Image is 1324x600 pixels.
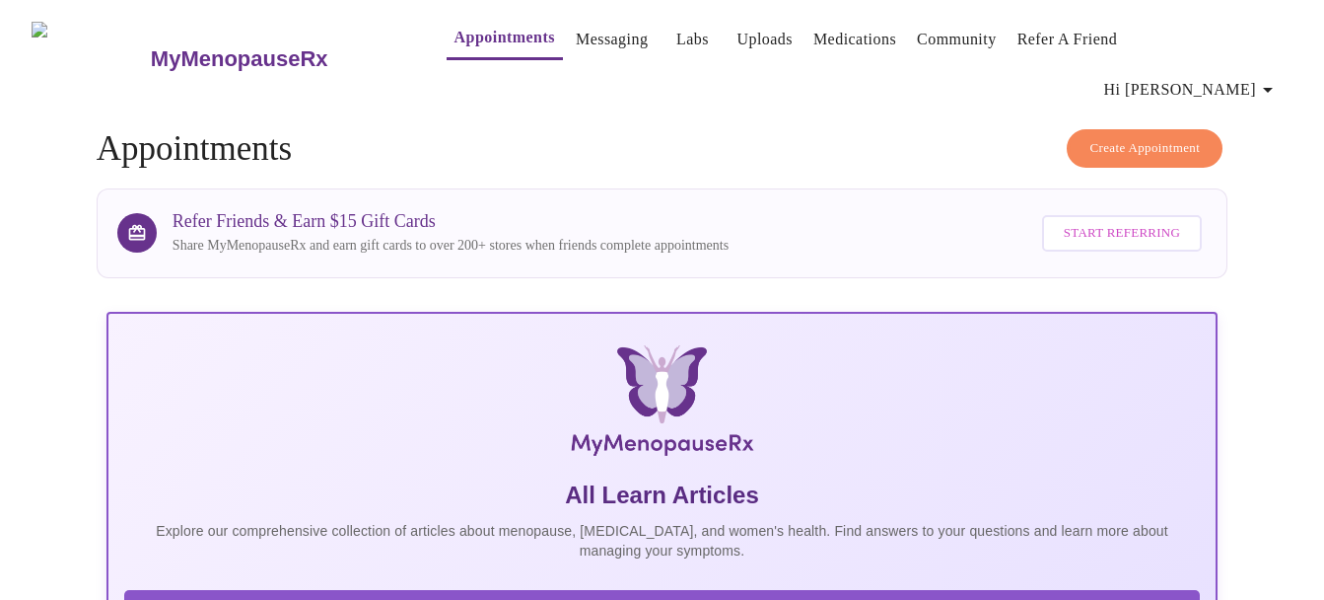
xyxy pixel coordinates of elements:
a: Labs [676,26,709,53]
button: Community [909,20,1005,59]
a: Refer a Friend [1017,26,1118,53]
a: Uploads [736,26,793,53]
h5: All Learn Articles [124,480,1200,511]
img: MyMenopauseRx Logo [32,22,148,96]
button: Refer a Friend [1010,20,1126,59]
button: Start Referring [1042,215,1202,252]
a: Community [917,26,997,53]
img: MyMenopauseRx Logo [291,345,1033,464]
span: Start Referring [1064,222,1180,245]
span: Create Appointment [1089,137,1200,160]
a: Messaging [576,26,648,53]
h4: Appointments [97,129,1227,169]
button: Messaging [568,20,656,59]
a: Medications [813,26,896,53]
p: Share MyMenopauseRx and earn gift cards to over 200+ stores when friends complete appointments [173,236,729,256]
span: Hi [PERSON_NAME] [1104,76,1280,104]
a: Appointments [454,24,555,51]
button: Labs [661,20,724,59]
h3: MyMenopauseRx [151,46,328,72]
button: Appointments [447,18,563,60]
button: Create Appointment [1067,129,1222,168]
a: MyMenopauseRx [148,25,406,94]
a: Start Referring [1037,205,1207,262]
h3: Refer Friends & Earn $15 Gift Cards [173,211,729,232]
p: Explore our comprehensive collection of articles about menopause, [MEDICAL_DATA], and women's hea... [124,521,1200,561]
button: Medications [805,20,904,59]
button: Uploads [729,20,801,59]
button: Hi [PERSON_NAME] [1096,70,1288,110]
